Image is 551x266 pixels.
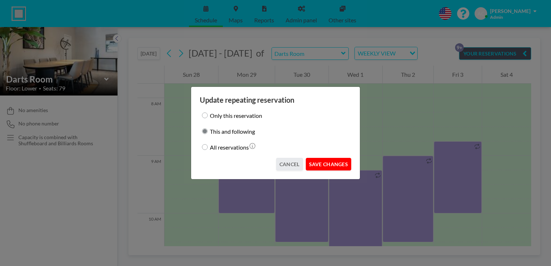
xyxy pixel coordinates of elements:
[306,158,351,170] button: SAVE CHANGES
[210,142,249,152] label: All reservations
[210,110,262,120] label: Only this reservation
[210,126,255,136] label: This and following
[200,96,351,105] h3: Update repeating reservation
[276,158,303,170] button: CANCEL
